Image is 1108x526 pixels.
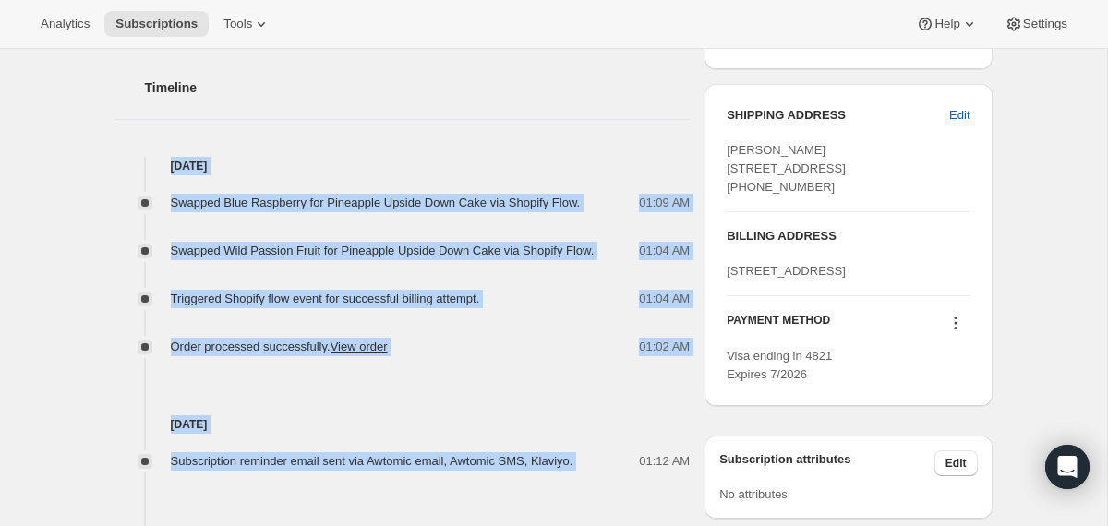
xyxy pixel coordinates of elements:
h3: Subscription attributes [719,450,934,476]
span: Subscription reminder email sent via Awtomic email, Awtomic SMS, Klaviyo. [171,454,573,468]
h4: [DATE] [115,157,691,175]
h3: SHIPPING ADDRESS [727,106,949,125]
span: Order processed successfully. [171,340,388,353]
button: Settings [994,11,1078,37]
span: 01:04 AM [639,290,690,308]
span: Help [934,17,959,31]
button: Edit [934,450,978,476]
span: [PERSON_NAME] [STREET_ADDRESS] [PHONE_NUMBER] [727,143,846,194]
a: View order [331,340,388,353]
span: Visa ending in 4821 Expires 7/2026 [727,349,832,381]
button: Subscriptions [104,11,209,37]
button: Help [905,11,989,37]
span: Analytics [41,17,90,31]
h4: [DATE] [115,415,691,434]
span: Edit [949,106,969,125]
h3: PAYMENT METHOD [727,313,830,338]
span: [STREET_ADDRESS] [727,264,846,278]
h2: Timeline [145,78,691,97]
span: 01:02 AM [639,338,690,356]
span: Triggered Shopify flow event for successful billing attempt. [171,292,480,305]
span: Subscriptions [115,17,198,31]
span: 01:04 AM [639,242,690,260]
span: 01:12 AM [639,452,690,471]
button: Analytics [30,11,101,37]
h3: BILLING ADDRESS [727,227,969,245]
span: Tools [223,17,252,31]
div: Open Intercom Messenger [1045,445,1090,489]
span: No attributes [719,487,788,501]
span: Swapped Blue Raspberry for Pineapple Upside Down Cake via Shopify Flow. [171,196,581,209]
button: Edit [938,101,981,130]
span: Swapped Wild Passion Fruit for Pineapple Upside Down Cake via Shopify Flow. [171,244,595,257]
span: Settings [1023,17,1067,31]
span: Edit [945,456,967,471]
button: Tools [212,11,282,37]
span: 01:09 AM [639,194,690,212]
